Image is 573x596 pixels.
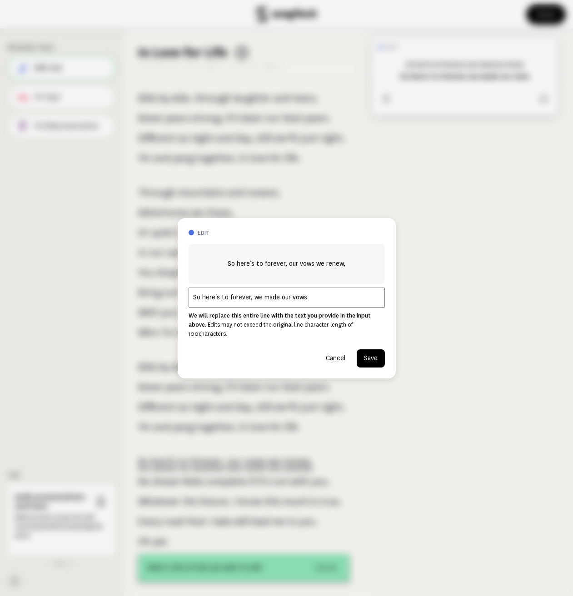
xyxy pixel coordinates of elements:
h3: edit [198,229,385,237]
input: Add your line edit here [189,288,385,308]
button: Save [357,349,385,368]
span: So here’s to forever, our vows we renew, [228,258,345,269]
span: Edits may not exceed the original line character length of 100 characters. [189,321,353,338]
strong: We will replace this entire line with the text you provide in the input above. [189,312,371,328]
button: Cancel [319,349,353,368]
